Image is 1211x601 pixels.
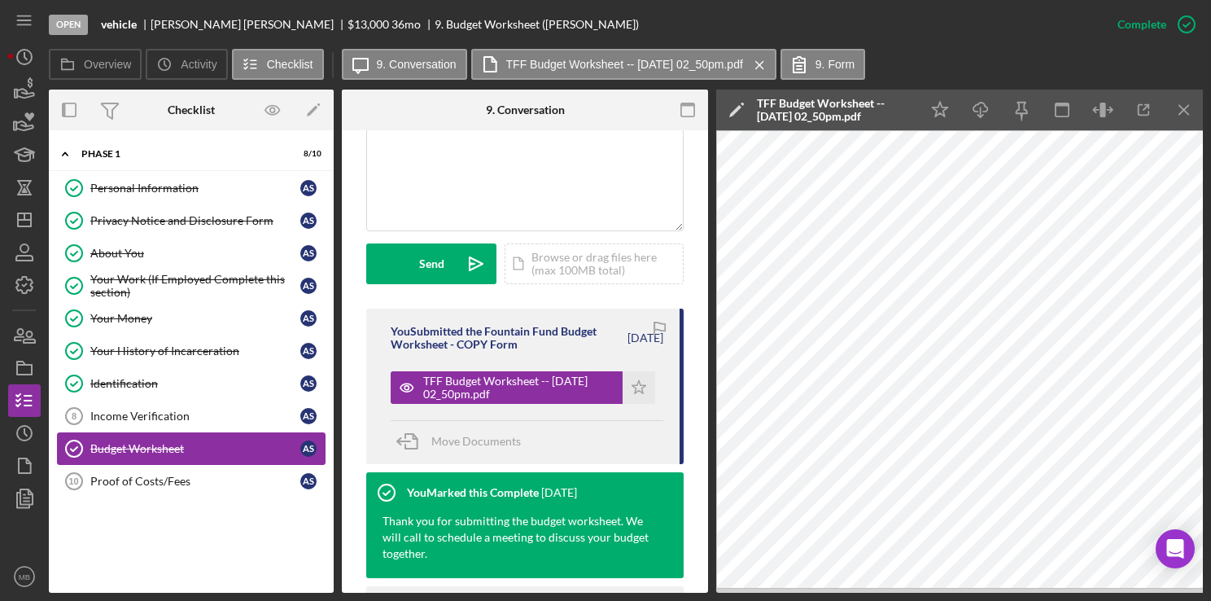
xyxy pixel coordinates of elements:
button: Activity [146,49,227,80]
tspan: 8 [72,411,77,421]
div: Budget Worksheet [90,442,300,455]
div: Send [419,243,444,284]
div: Personal Information [90,182,300,195]
div: Proof of Costs/Fees [90,475,300,488]
a: Personal InformationAS [57,172,326,204]
label: 9. Form [815,58,855,71]
div: You Submitted the Fountain Fund Budget Worksheet - COPY Form [391,325,625,351]
div: 8 / 10 [292,149,321,159]
div: A S [300,343,317,359]
label: 9. Conversation [377,58,457,71]
div: TFF Budget Worksheet -- [DATE] 02_50pm.pdf [757,97,912,123]
a: Your History of IncarcerationAS [57,335,326,367]
div: A S [300,408,317,424]
time: 2025-09-16 18:50 [627,331,663,344]
label: Checklist [267,58,313,71]
button: Complete [1101,8,1203,41]
button: 9. Form [780,49,865,80]
a: About YouAS [57,237,326,270]
a: 10Proof of Costs/FeesAS [57,465,326,498]
div: Open Intercom Messenger [1156,529,1195,568]
a: Privacy Notice and Disclosure FormAS [57,204,326,237]
div: Thank you for submitting the budget worksheet. We will call to schedule a meeting to discuss your... [366,513,667,578]
text: MB [19,572,30,581]
button: Overview [49,49,142,80]
button: MB [8,560,41,593]
div: A S [300,180,317,196]
div: 9. Budget Worksheet ([PERSON_NAME]) [435,18,639,31]
span: $13,000 [348,17,389,31]
a: Budget WorksheetAS [57,432,326,465]
div: 36 mo [391,18,421,31]
label: Overview [84,58,131,71]
div: A S [300,310,317,327]
div: Your Work (If Employed Complete this section) [90,273,300,299]
div: TFF Budget Worksheet -- [DATE] 02_50pm.pdf [423,375,614,401]
a: 8Income VerificationAS [57,400,326,432]
a: Your MoneyAS [57,302,326,335]
div: A S [300,441,317,457]
div: Identification [90,377,300,390]
button: Move Documents [391,421,537,462]
b: vehicle [101,18,137,31]
div: Checklist [168,103,215,116]
time: 2025-09-16 18:50 [541,486,577,499]
div: Open [49,15,88,35]
div: A S [300,213,317,229]
a: Your Work (If Employed Complete this section)AS [57,270,326,302]
div: A S [300,278,317,294]
div: A S [300,375,317,392]
button: TFF Budget Worksheet -- [DATE] 02_50pm.pdf [391,371,655,404]
button: TFF Budget Worksheet -- [DATE] 02_50pm.pdf [471,49,776,80]
a: IdentificationAS [57,367,326,400]
label: TFF Budget Worksheet -- [DATE] 02_50pm.pdf [506,58,743,71]
div: Income Verification [90,410,300,423]
button: Send [366,243,496,284]
tspan: 10 [68,476,78,486]
div: You Marked this Complete [407,486,539,499]
div: A S [300,245,317,261]
div: 9. Conversation [486,103,565,116]
div: A S [300,473,317,489]
div: Phase 1 [81,149,281,159]
div: [PERSON_NAME] [PERSON_NAME] [151,18,348,31]
span: Move Documents [431,434,521,448]
div: Privacy Notice and Disclosure Form [90,214,300,227]
div: Your Money [90,312,300,325]
div: Your History of Incarceration [90,344,300,358]
div: About You [90,247,300,260]
button: Checklist [232,49,324,80]
div: Complete [1117,8,1166,41]
button: 9. Conversation [342,49,467,80]
label: Activity [181,58,216,71]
